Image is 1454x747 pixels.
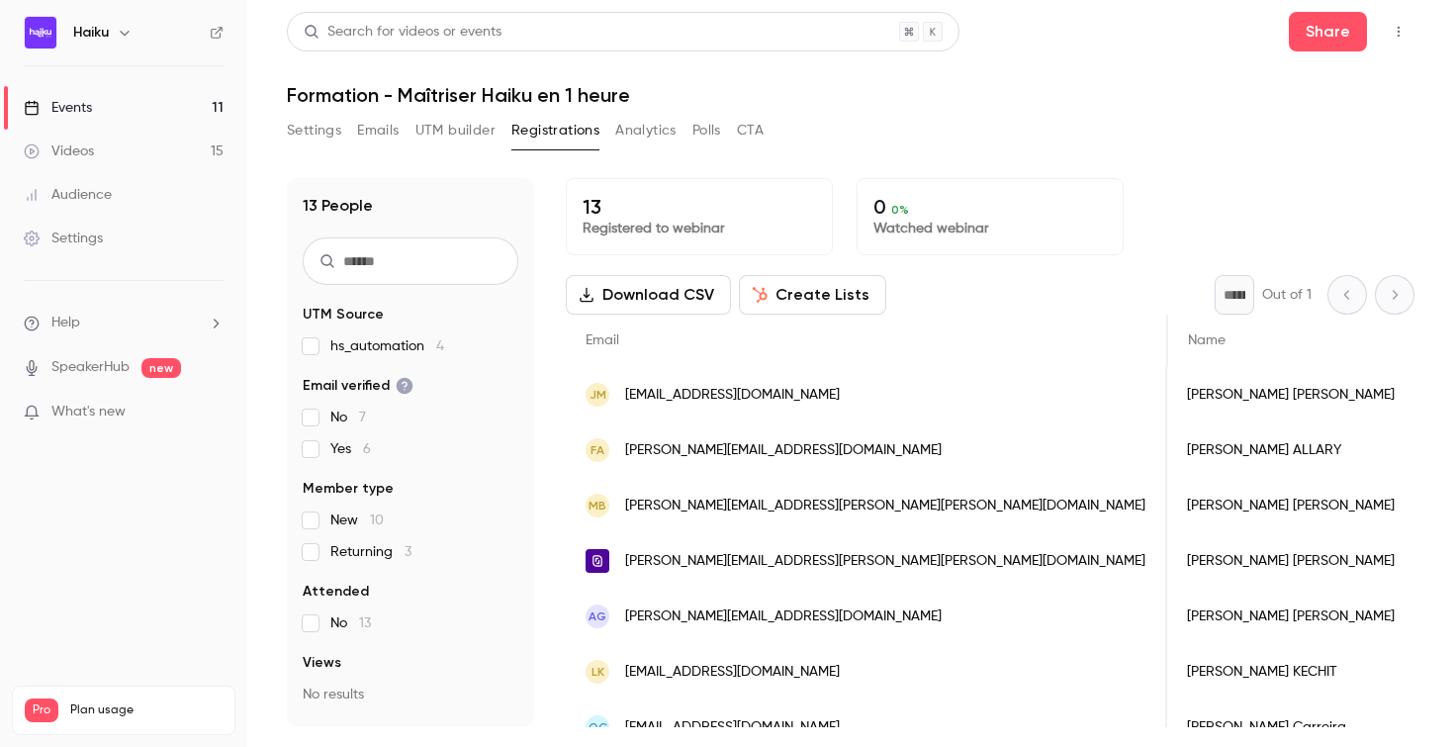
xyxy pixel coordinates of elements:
span: Yes [330,439,371,459]
button: Polls [692,115,721,146]
span: Plan usage [70,702,223,718]
div: Events [24,98,92,118]
p: Out of 1 [1262,285,1312,305]
span: 7 [359,411,366,424]
span: FA [591,441,604,459]
button: CTA [737,115,764,146]
span: What's new [51,402,126,422]
span: hs_automation [330,336,444,356]
p: No results [303,685,518,704]
span: [PERSON_NAME][EMAIL_ADDRESS][PERSON_NAME][PERSON_NAME][DOMAIN_NAME] [625,551,1145,572]
a: SpeakerHub [51,357,130,378]
p: Registered to webinar [583,219,816,238]
span: 4 [436,339,444,353]
span: 0 % [891,203,909,217]
img: schwander-arrivat.com [586,549,609,573]
button: Emails [357,115,399,146]
h1: 13 People [303,194,373,218]
span: 6 [363,442,371,456]
p: 0 [873,195,1107,219]
span: [PERSON_NAME][EMAIL_ADDRESS][DOMAIN_NAME] [625,607,942,627]
li: help-dropdown-opener [24,313,224,333]
div: Settings [24,229,103,248]
span: Attended [303,582,369,602]
span: 10 [370,514,384,527]
p: 13 [583,195,816,219]
span: Pro [25,699,58,722]
h6: Haiku [73,23,109,43]
span: Name [1188,333,1226,347]
div: Search for videos or events [304,22,501,43]
span: OC [589,718,607,736]
span: aG [589,607,606,625]
span: Views [303,653,341,673]
img: Haiku [25,17,56,48]
span: new [141,358,181,378]
h1: Formation - Maîtriser Haiku en 1 heure [287,83,1414,107]
span: MB [589,497,606,514]
span: Email [586,333,619,347]
span: Member type [303,479,394,499]
button: Registrations [511,115,599,146]
button: Create Lists [739,275,886,315]
button: UTM builder [415,115,496,146]
span: [PERSON_NAME][EMAIL_ADDRESS][PERSON_NAME][PERSON_NAME][DOMAIN_NAME] [625,496,1145,516]
span: Returning [330,542,411,562]
span: [EMAIL_ADDRESS][DOMAIN_NAME] [625,385,840,406]
span: UTM Source [303,305,384,325]
p: Watched webinar [873,219,1107,238]
span: [PERSON_NAME][EMAIL_ADDRESS][DOMAIN_NAME] [625,440,942,461]
span: No [330,613,371,633]
span: 3 [405,545,411,559]
span: [EMAIL_ADDRESS][DOMAIN_NAME] [625,717,840,738]
button: Settings [287,115,341,146]
button: Share [1289,12,1367,51]
iframe: Noticeable Trigger [200,404,224,421]
div: Audience [24,185,112,205]
span: JM [590,386,606,404]
span: [EMAIL_ADDRESS][DOMAIN_NAME] [625,662,840,683]
span: LK [591,663,604,681]
button: Analytics [615,115,677,146]
button: Download CSV [566,275,731,315]
span: Email verified [303,376,413,396]
span: 13 [359,616,371,630]
div: Videos [24,141,94,161]
span: Help [51,313,80,333]
span: Referrer [303,724,358,744]
span: New [330,511,384,530]
span: No [330,408,366,427]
